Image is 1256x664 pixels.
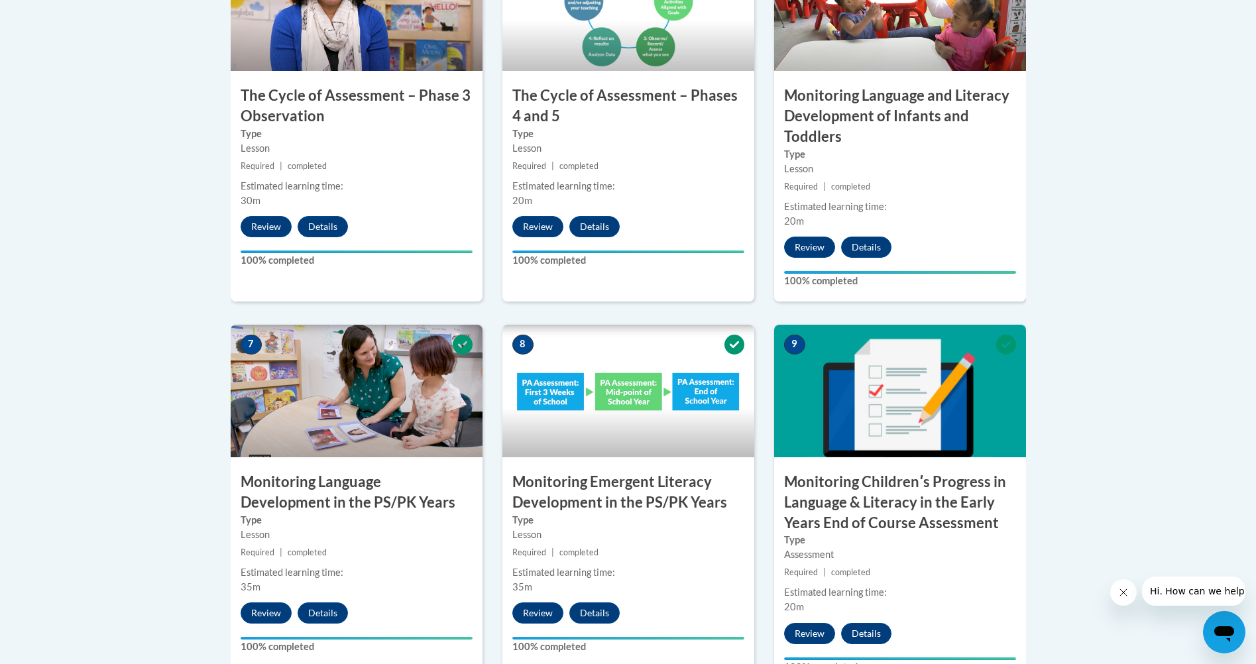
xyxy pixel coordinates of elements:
[288,161,327,171] span: completed
[512,335,534,355] span: 8
[502,325,754,457] img: Course Image
[241,216,292,237] button: Review
[784,147,1016,162] label: Type
[512,250,744,253] div: Your progress
[241,195,260,206] span: 30m
[1110,579,1137,606] iframe: Close message
[512,253,744,268] label: 100% completed
[841,237,891,258] button: Details
[823,182,826,192] span: |
[784,182,818,192] span: Required
[784,271,1016,274] div: Your progress
[241,639,473,654] label: 100% completed
[512,179,744,194] div: Estimated learning time:
[841,623,891,644] button: Details
[551,161,554,171] span: |
[831,182,870,192] span: completed
[241,547,274,557] span: Required
[512,127,744,141] label: Type
[280,547,282,557] span: |
[784,199,1016,214] div: Estimated learning time:
[241,250,473,253] div: Your progress
[784,657,1016,660] div: Your progress
[512,216,563,237] button: Review
[241,565,473,580] div: Estimated learning time:
[241,335,262,355] span: 7
[512,527,744,542] div: Lesson
[784,547,1016,562] div: Assessment
[831,567,870,577] span: completed
[241,581,260,592] span: 35m
[512,581,532,592] span: 35m
[231,325,483,457] img: Course Image
[1203,611,1245,653] iframe: Button to launch messaging window
[241,602,292,624] button: Review
[298,602,348,624] button: Details
[512,547,546,557] span: Required
[512,513,744,527] label: Type
[512,637,744,639] div: Your progress
[8,9,107,20] span: Hi. How can we help?
[784,585,1016,600] div: Estimated learning time:
[502,472,754,513] h3: Monitoring Emergent Literacy Development in the PS/PK Years
[241,141,473,156] div: Lesson
[512,565,744,580] div: Estimated learning time:
[774,85,1026,146] h3: Monitoring Language and Literacy Development of Infants and Toddlers
[784,623,835,644] button: Review
[774,325,1026,457] img: Course Image
[241,513,473,527] label: Type
[784,533,1016,547] label: Type
[512,602,563,624] button: Review
[784,274,1016,288] label: 100% completed
[784,215,804,227] span: 20m
[241,637,473,639] div: Your progress
[559,161,599,171] span: completed
[559,547,599,557] span: completed
[512,161,546,171] span: Required
[231,472,483,513] h3: Monitoring Language Development in the PS/PK Years
[512,195,532,206] span: 20m
[241,527,473,542] div: Lesson
[512,639,744,654] label: 100% completed
[823,567,826,577] span: |
[1142,577,1245,606] iframe: Message from company
[512,141,744,156] div: Lesson
[551,547,554,557] span: |
[784,237,835,258] button: Review
[502,85,754,127] h3: The Cycle of Assessment – Phases 4 and 5
[774,472,1026,533] h3: Monitoring Childrenʹs Progress in Language & Literacy in the Early Years End of Course Assessment
[231,85,483,127] h3: The Cycle of Assessment – Phase 3 Observation
[241,253,473,268] label: 100% completed
[784,601,804,612] span: 20m
[298,216,348,237] button: Details
[784,567,818,577] span: Required
[280,161,282,171] span: |
[241,127,473,141] label: Type
[784,335,805,355] span: 9
[288,547,327,557] span: completed
[241,161,274,171] span: Required
[569,216,620,237] button: Details
[241,179,473,194] div: Estimated learning time:
[569,602,620,624] button: Details
[784,162,1016,176] div: Lesson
